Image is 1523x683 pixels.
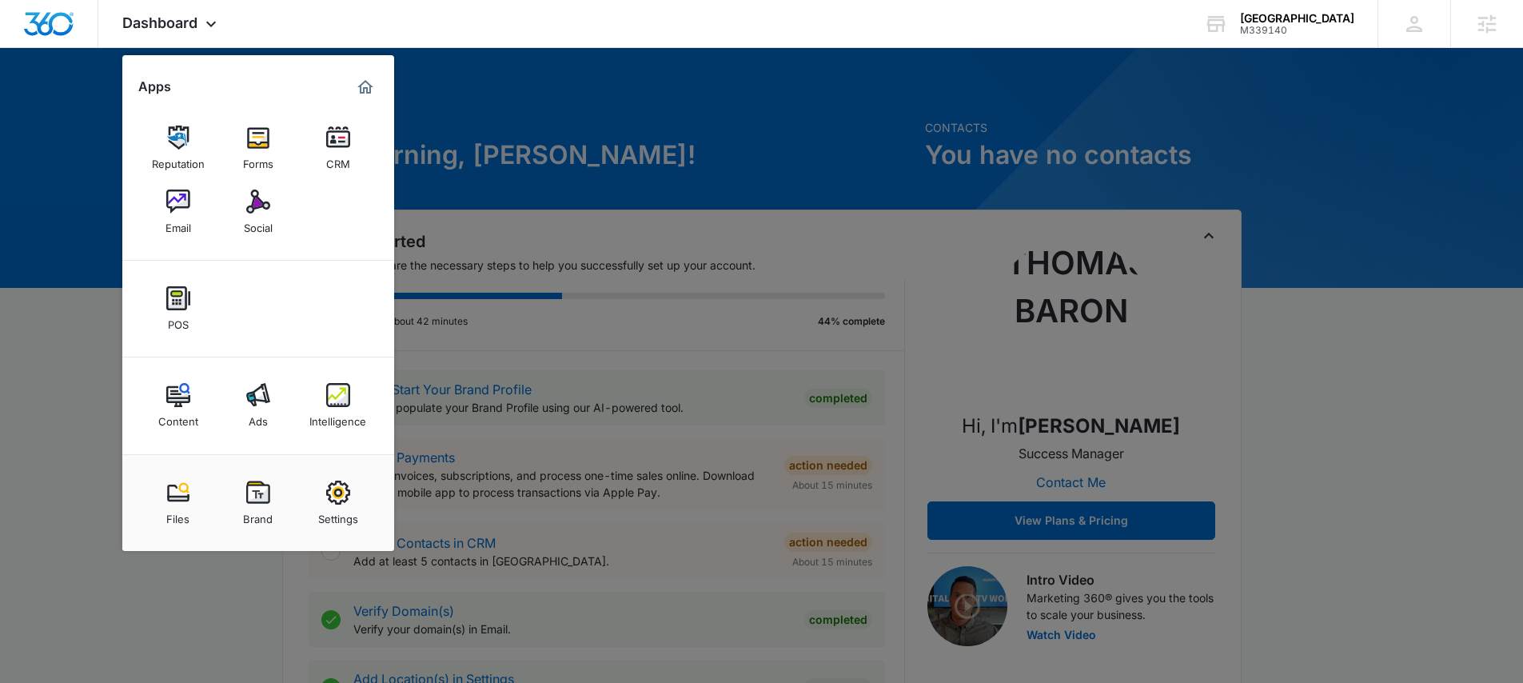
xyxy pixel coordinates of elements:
[228,182,289,242] a: Social
[308,375,369,436] a: Intelligence
[152,150,205,170] div: Reputation
[166,505,189,525] div: Files
[244,214,273,234] div: Social
[243,505,273,525] div: Brand
[318,505,358,525] div: Settings
[308,473,369,533] a: Settings
[1240,25,1354,36] div: account id
[326,150,350,170] div: CRM
[122,14,197,31] span: Dashboard
[148,182,209,242] a: Email
[228,473,289,533] a: Brand
[148,375,209,436] a: Content
[148,118,209,178] a: Reputation
[243,150,273,170] div: Forms
[168,310,189,331] div: POS
[308,118,369,178] a: CRM
[148,278,209,339] a: POS
[165,214,191,234] div: Email
[309,407,366,428] div: Intelligence
[228,375,289,436] a: Ads
[158,407,198,428] div: Content
[249,407,268,428] div: Ads
[228,118,289,178] a: Forms
[353,74,378,100] a: Marketing 360® Dashboard
[148,473,209,533] a: Files
[138,79,171,94] h2: Apps
[1240,12,1354,25] div: account name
